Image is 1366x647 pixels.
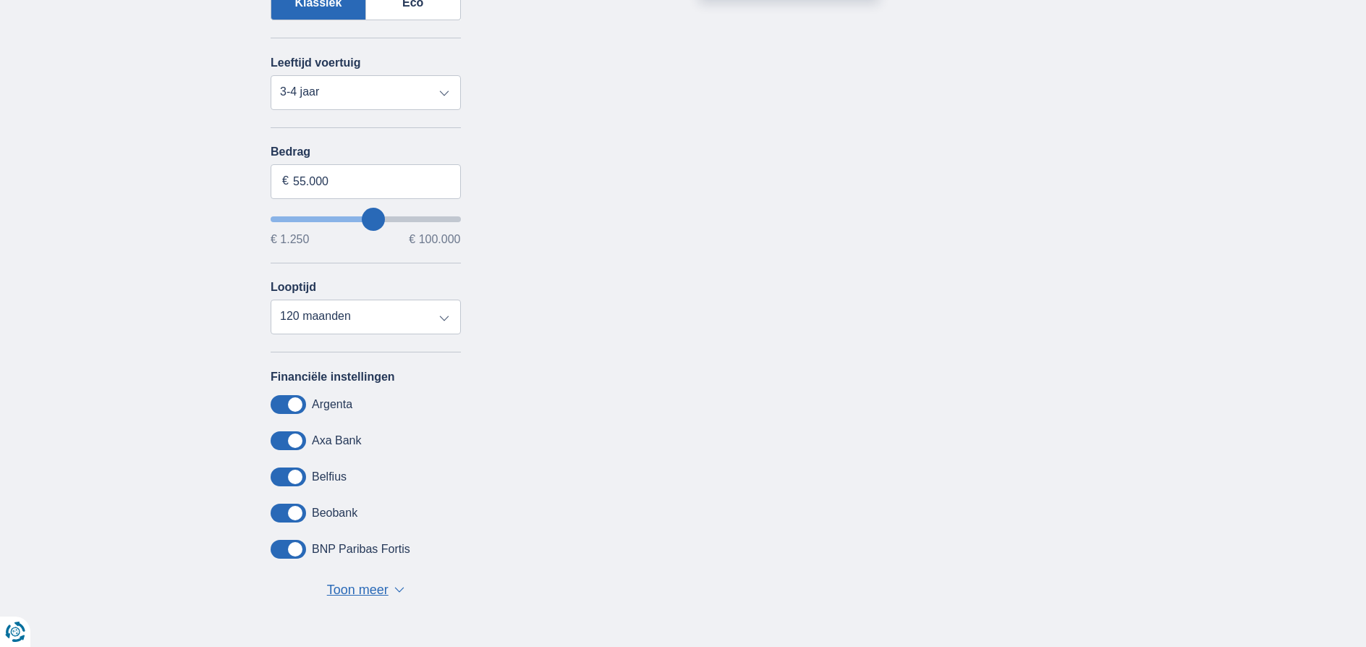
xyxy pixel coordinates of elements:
[271,56,360,69] label: Leeftijd voertuig
[312,470,347,483] label: Belfius
[312,507,357,520] label: Beobank
[271,371,395,384] label: Financiële instellingen
[394,587,404,593] span: ▼
[271,145,461,158] label: Bedrag
[327,581,389,600] span: Toon meer
[271,234,309,245] span: € 1.250
[271,216,461,222] input: wantToBorrow
[312,543,410,556] label: BNP Paribas Fortis
[409,234,460,245] span: € 100.000
[323,580,409,601] button: Toon meer ▼
[282,173,289,190] span: €
[312,398,352,411] label: Argenta
[271,281,316,294] label: Looptijd
[312,434,361,447] label: Axa Bank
